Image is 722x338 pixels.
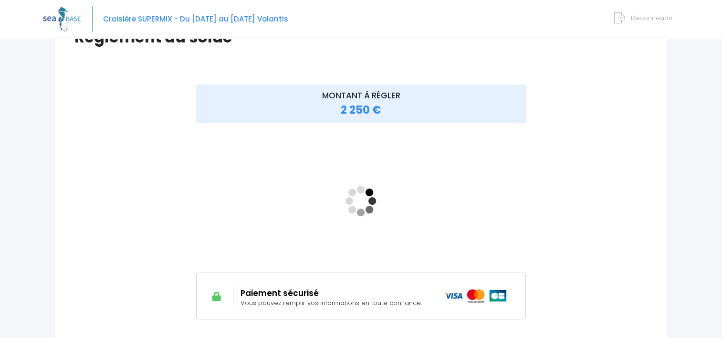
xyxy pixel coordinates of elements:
span: MONTANT À RÉGLER [322,90,400,101]
span: Croisière SUPERMIX - Du [DATE] au [DATE] Volantis [103,14,288,24]
span: Déconnexion [631,13,672,22]
span: Vous pouvez remplir vos informations en toute confiance. [241,298,422,307]
iframe: <!-- //required --> [196,129,526,273]
h2: Paiement sécurisé [241,288,430,298]
h1: Règlement du solde [74,28,648,46]
img: icons_paiement_securise@2x.png [445,289,507,303]
span: 2 250 € [341,103,381,117]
